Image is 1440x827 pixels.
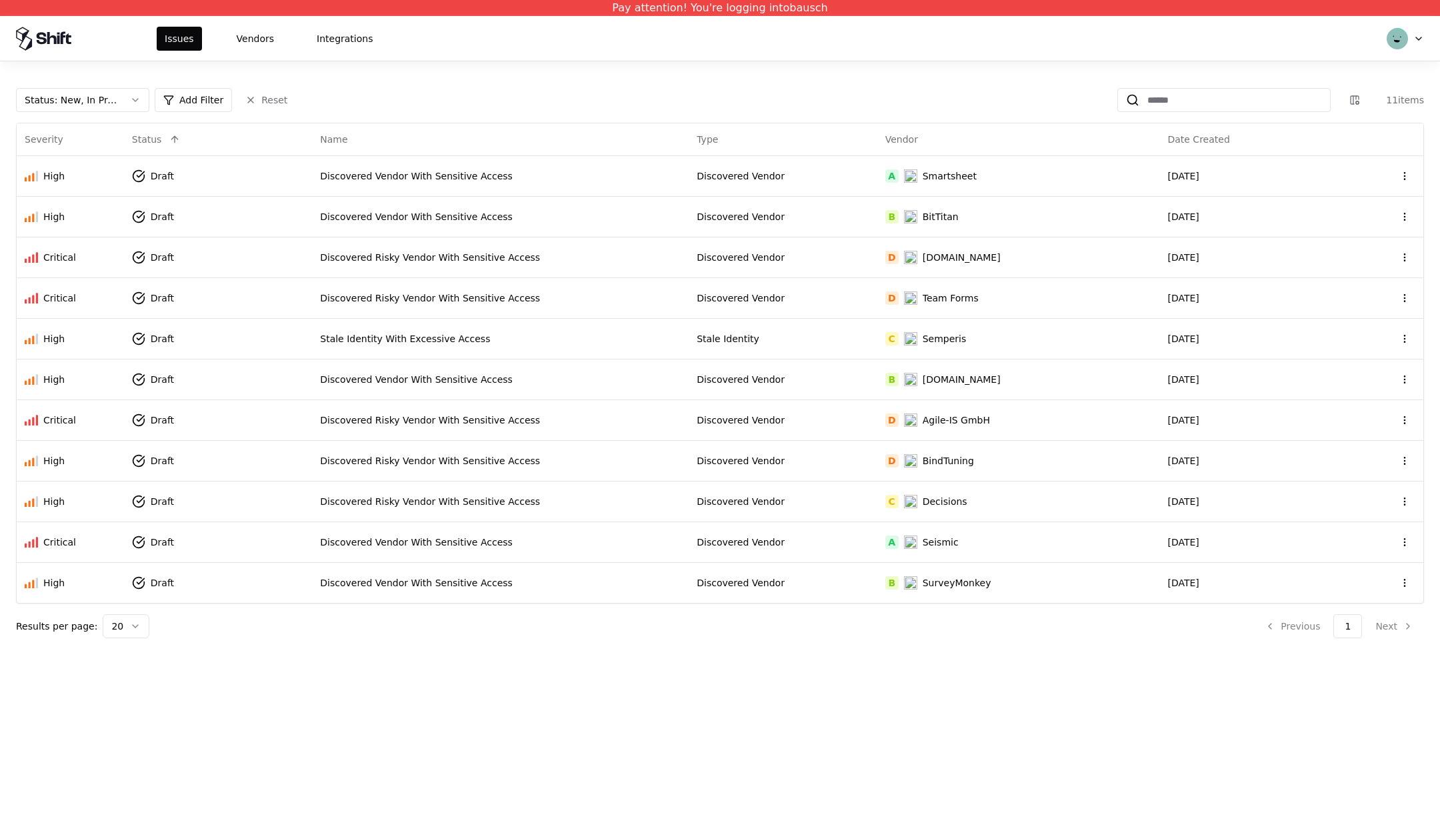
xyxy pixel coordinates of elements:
[43,169,65,183] div: High
[155,88,232,112] button: Add Filter
[923,536,959,549] div: Seismic
[1167,414,1339,427] div: [DATE]
[320,133,347,146] div: Name
[885,414,899,427] div: D
[1371,93,1424,107] div: 11 items
[151,454,174,468] div: Draft
[132,490,198,514] button: Draft
[904,210,917,223] img: BitTitan
[885,133,918,146] div: Vendor
[923,251,1001,264] div: [DOMAIN_NAME]
[1167,133,1229,146] div: Date Created
[1167,454,1339,468] div: [DATE]
[923,576,991,590] div: SurveyMonkey
[320,536,681,549] div: Discovered Vendor With Sensitive Access
[885,373,899,386] div: B
[151,251,174,264] div: Draft
[1167,536,1339,549] div: [DATE]
[697,133,718,146] div: Type
[229,27,282,51] button: Vendors
[885,169,899,183] div: A
[320,210,681,223] div: Discovered Vendor With Sensitive Access
[25,133,63,146] div: Severity
[923,169,977,183] div: Smartsheet
[43,495,65,508] div: High
[1167,495,1339,508] div: [DATE]
[151,210,174,223] div: Draft
[904,414,917,427] img: Agile-IS GmbH
[697,373,869,386] div: Discovered Vendor
[904,536,917,549] img: Seismic
[697,495,869,508] div: Discovered Vendor
[904,169,917,183] img: Smartsheet
[923,291,979,305] div: Team Forms
[904,576,917,590] img: SurveyMonkey
[151,373,174,386] div: Draft
[697,251,869,264] div: Discovered Vendor
[904,373,917,386] img: kaseya.com
[904,495,917,508] img: Decisions
[923,210,959,223] div: BitTitan
[697,169,869,183] div: Discovered Vendor
[132,327,198,351] button: Draft
[1167,169,1339,183] div: [DATE]
[923,373,1001,386] div: [DOMAIN_NAME]
[43,414,76,427] div: Critical
[885,291,899,305] div: D
[320,169,681,183] div: Discovered Vendor With Sensitive Access
[885,251,899,264] div: D
[1167,210,1339,223] div: [DATE]
[697,414,869,427] div: Discovered Vendor
[309,27,381,51] button: Integrations
[320,332,681,345] div: Stale Identity With Excessive Access
[157,27,202,51] button: Issues
[43,251,76,264] div: Critical
[151,536,174,549] div: Draft
[697,332,869,345] div: Stale Identity
[151,414,174,427] div: Draft
[885,495,899,508] div: C
[43,291,76,305] div: Critical
[151,169,174,183] div: Draft
[43,332,65,345] div: High
[132,367,198,391] button: Draft
[885,332,899,345] div: C
[904,291,917,305] img: Team Forms
[132,133,162,146] div: Status
[923,454,974,468] div: BindTuning
[132,164,198,188] button: Draft
[43,536,76,549] div: Critical
[697,291,869,305] div: Discovered Vendor
[16,620,97,633] p: Results per page:
[697,576,869,590] div: Discovered Vendor
[1167,251,1339,264] div: [DATE]
[151,495,174,508] div: Draft
[1167,576,1339,590] div: [DATE]
[904,332,917,345] img: Semperis
[132,245,198,269] button: Draft
[697,454,869,468] div: Discovered Vendor
[151,332,174,345] div: Draft
[237,88,295,112] button: Reset
[1167,332,1339,345] div: [DATE]
[697,536,869,549] div: Discovered Vendor
[885,210,899,223] div: B
[885,576,899,590] div: B
[904,251,917,264] img: Draw.io
[132,571,198,595] button: Draft
[132,449,198,473] button: Draft
[320,454,681,468] div: Discovered Risky Vendor With Sensitive Access
[43,576,65,590] div: High
[1333,614,1362,638] button: 1
[132,286,198,310] button: Draft
[885,454,899,468] div: D
[697,210,869,223] div: Discovered Vendor
[25,93,119,107] div: Status : New, In Progress, Draft
[43,454,65,468] div: High
[1167,373,1339,386] div: [DATE]
[320,291,681,305] div: Discovered Risky Vendor With Sensitive Access
[885,536,899,549] div: A
[132,205,198,229] button: Draft
[320,373,681,386] div: Discovered Vendor With Sensitive Access
[151,576,174,590] div: Draft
